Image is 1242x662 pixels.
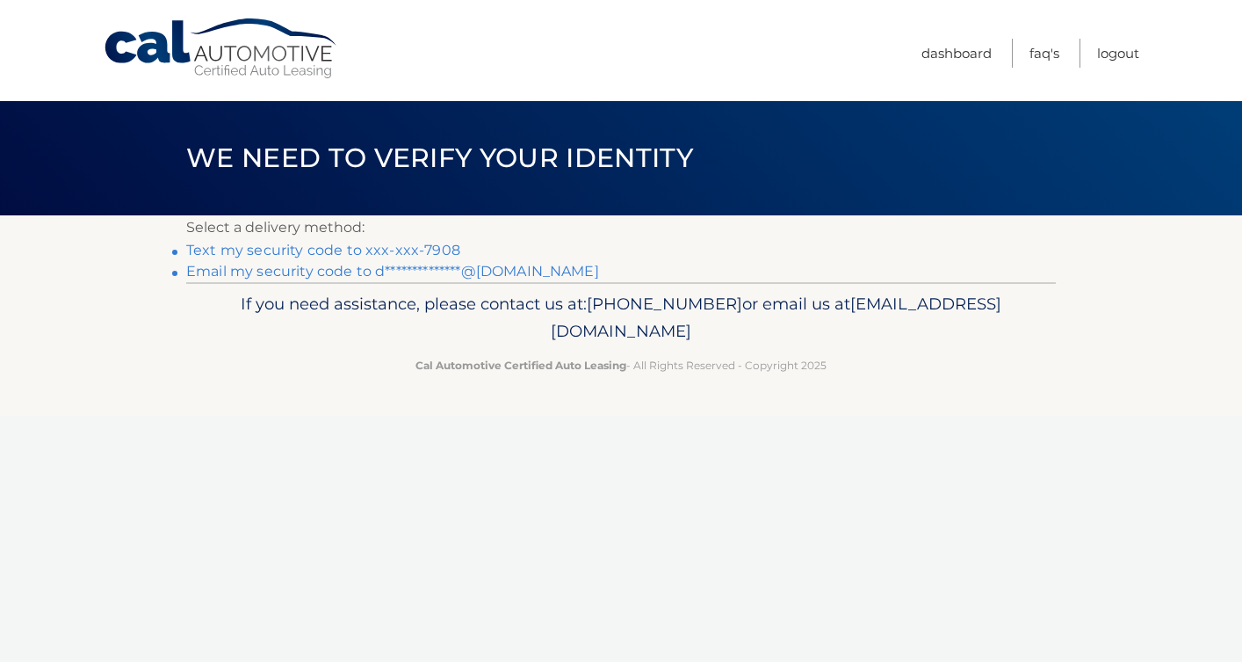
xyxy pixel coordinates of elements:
a: Text my security code to xxx-xxx-7908 [186,242,460,258]
p: Select a delivery method: [186,215,1056,240]
a: FAQ's [1029,39,1059,68]
p: If you need assistance, please contact us at: or email us at [198,290,1044,346]
a: Cal Automotive [103,18,340,80]
a: Logout [1097,39,1139,68]
a: Dashboard [921,39,992,68]
strong: Cal Automotive Certified Auto Leasing [415,359,626,372]
span: We need to verify your identity [186,142,693,174]
span: [PHONE_NUMBER] [587,294,742,314]
p: - All Rights Reserved - Copyright 2025 [198,356,1044,375]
